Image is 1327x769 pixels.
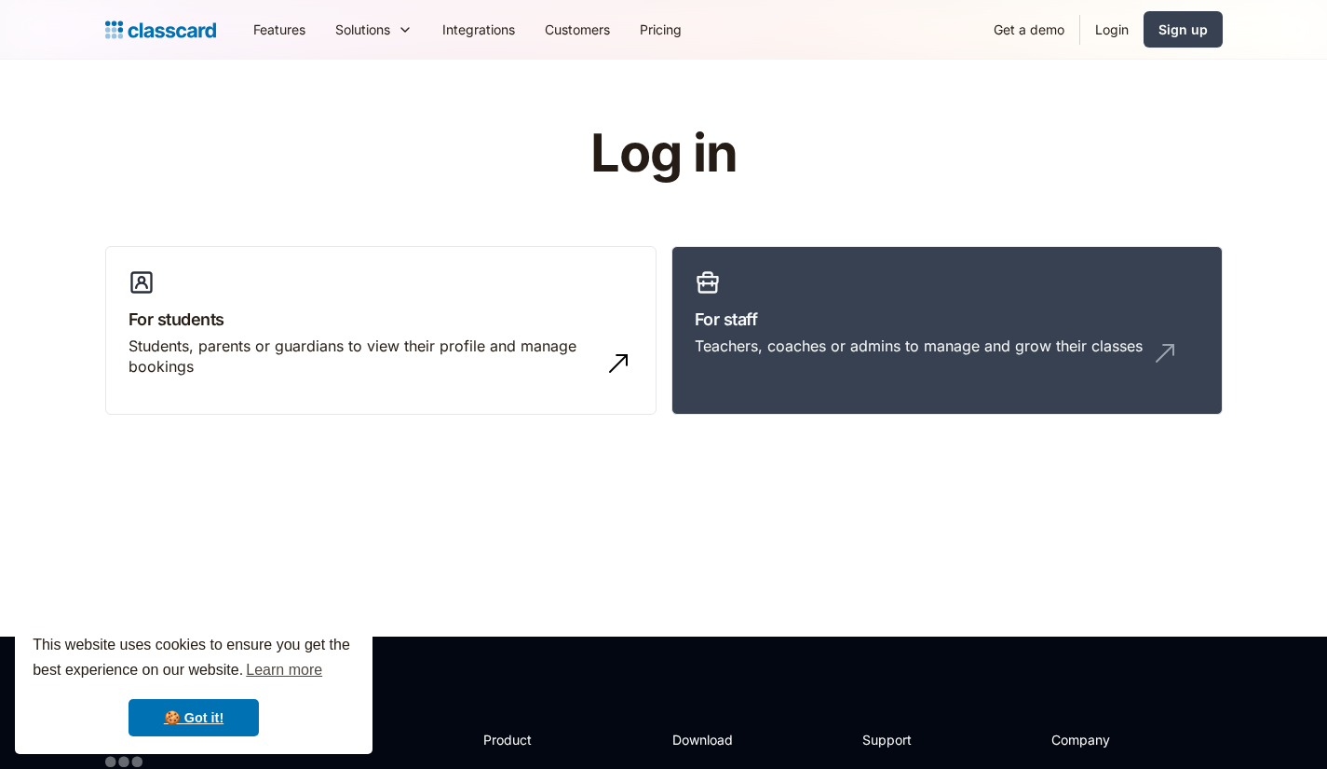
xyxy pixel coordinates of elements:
[335,20,390,39] div: Solutions
[695,307,1199,332] h3: For staff
[243,656,325,684] a: learn more about cookies
[695,336,1143,356] div: Teachers, coaches or admins to manage and grow their classes
[530,8,625,50] a: Customers
[625,8,697,50] a: Pricing
[483,730,583,749] h2: Product
[427,8,530,50] a: Integrations
[671,246,1223,416] a: For staffTeachers, coaches or admins to manage and grow their classes
[129,699,259,736] a: dismiss cookie message
[129,336,596,378] div: Students, parents or guardians to view their profile and manage bookings
[1158,20,1208,39] div: Sign up
[238,8,320,50] a: Features
[979,8,1079,50] a: Get a demo
[862,730,938,749] h2: Support
[15,616,372,754] div: cookieconsent
[672,730,749,749] h2: Download
[105,246,657,416] a: For studentsStudents, parents or guardians to view their profile and manage bookings
[320,8,427,50] div: Solutions
[1051,730,1175,749] h2: Company
[368,125,959,183] h1: Log in
[105,17,216,43] a: home
[1080,8,1144,50] a: Login
[1144,11,1223,48] a: Sign up
[33,634,355,684] span: This website uses cookies to ensure you get the best experience on our website.
[129,307,633,332] h3: For students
